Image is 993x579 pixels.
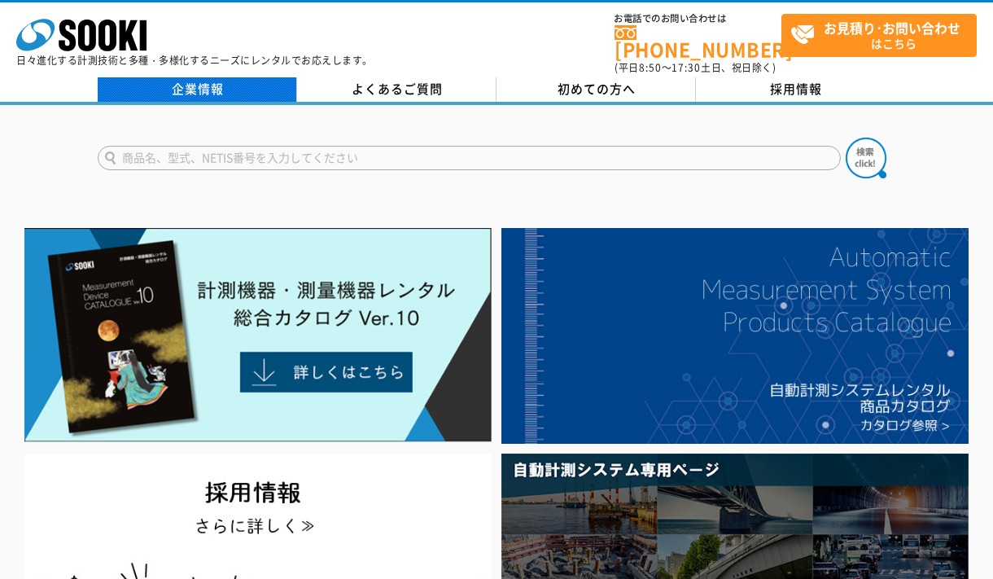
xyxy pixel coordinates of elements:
strong: お見積り･お問い合わせ [824,18,960,37]
img: Catalog Ver10 [24,228,492,442]
input: 商品名、型式、NETIS番号を入力してください [98,146,841,170]
span: 17:30 [671,60,701,75]
a: 初めての方へ [496,77,696,102]
img: btn_search.png [846,138,886,178]
a: 採用情報 [696,77,895,102]
span: 初めての方へ [558,80,636,98]
span: (平日 ～ 土日、祝日除く) [615,60,776,75]
a: [PHONE_NUMBER] [615,25,781,59]
span: お電話でのお問い合わせは [615,14,781,24]
a: よくあるご質問 [297,77,496,102]
a: お見積り･お問い合わせはこちら [781,14,977,57]
p: 日々進化する計測技術と多種・多様化するニーズにレンタルでお応えします。 [16,55,373,65]
a: 企業情報 [98,77,297,102]
span: はこちら [790,15,976,55]
span: 8:50 [639,60,662,75]
img: 自動計測システムカタログ [501,228,969,444]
